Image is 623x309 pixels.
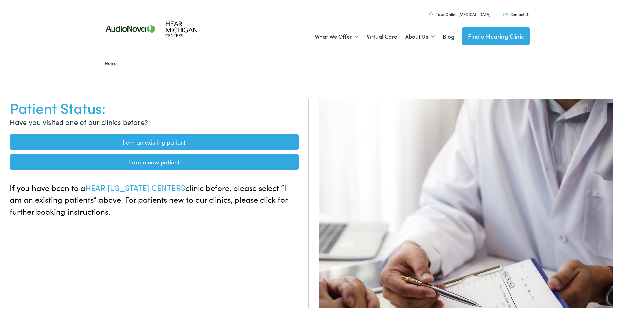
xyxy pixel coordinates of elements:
a: Virtual Care [367,23,397,47]
a: About Us [405,23,435,47]
a: What We Offer [315,23,359,47]
span: HEAR [US_STATE] CENTERS [85,181,185,192]
p: If you have been to a clinic before, please select “I am an existing patients” above. For patient... [10,180,299,216]
p: Have you visited one of our clinics before? [10,115,299,126]
a: Blog [443,23,454,47]
a: Contact Us [503,10,529,16]
a: I am a new patient [10,153,299,168]
h1: Patient Status: [10,98,299,115]
a: Find a Hearing Clinic [462,26,530,44]
img: utility icon [503,11,508,15]
img: utility icon [429,11,433,15]
a: Home [105,59,120,65]
a: Take Online [MEDICAL_DATA] [429,10,491,16]
a: I am an existing patient [10,133,299,148]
